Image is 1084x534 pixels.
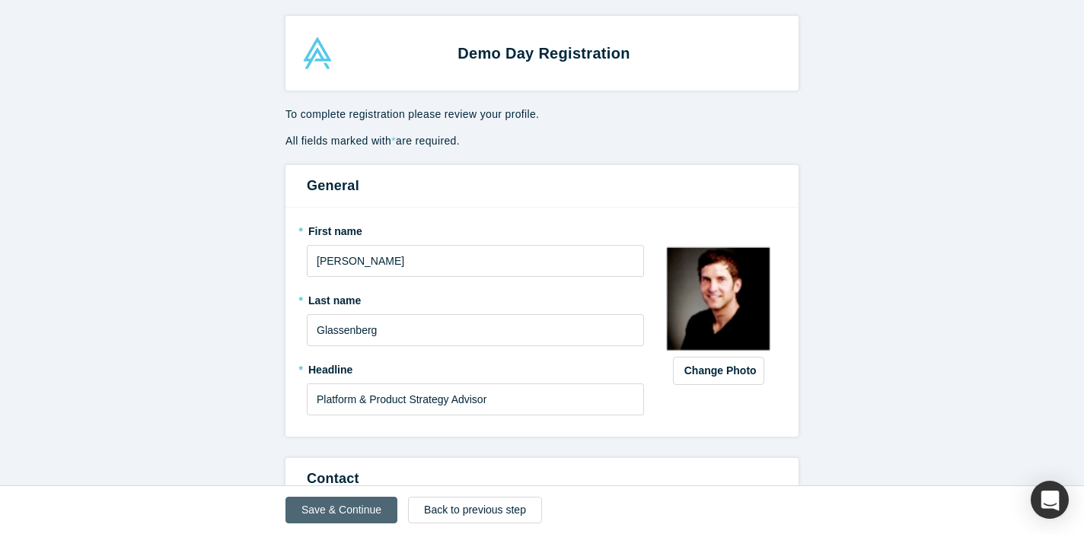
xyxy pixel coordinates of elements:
label: Last name [307,288,644,309]
img: Alchemist Accelerator Logo [301,37,333,69]
label: First name [307,218,644,240]
input: Partner, CEO [307,383,644,415]
a: Back to previous step [408,497,542,523]
strong: Demo Day Registration [458,45,630,62]
button: Change Photo [673,357,764,385]
h3: General [307,176,777,196]
p: To complete registration please review your profile. [285,101,799,122]
button: Save & Continue [285,497,397,523]
h3: Contact [307,469,777,489]
label: Headline [307,357,644,378]
img: Profile user default [665,245,772,351]
p: All fields marked with are required. [285,133,799,149]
